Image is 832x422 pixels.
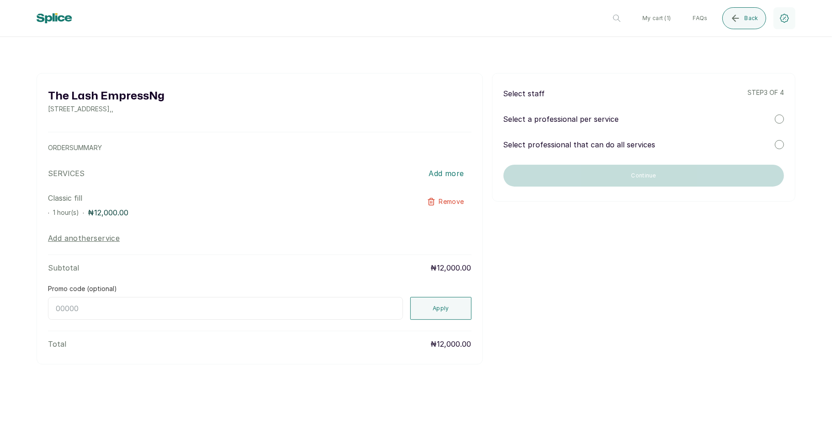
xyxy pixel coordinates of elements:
[48,297,403,320] input: 00000
[410,297,472,320] button: Apply
[503,139,656,150] p: Select professional that can do all services
[48,193,387,203] p: Classic fill
[421,163,471,183] button: Add more
[431,339,472,349] p: ₦12,000.00
[88,207,128,218] p: ₦12,000.00
[48,207,387,218] div: · ·
[439,197,464,206] span: Remove
[48,339,66,349] p: Total
[635,7,678,29] button: My cart (1)
[745,15,758,22] span: Back
[503,165,784,187] button: Continue
[48,168,85,179] p: SERVICES
[420,193,472,211] button: Remove
[48,262,79,273] p: Subtotal
[48,104,164,114] p: [STREET_ADDRESS] , ,
[48,233,120,244] button: Add anotherservice
[48,88,164,104] h2: The Lash EmpressNg
[503,88,545,99] p: Select staff
[48,284,117,293] label: Promo code (optional)
[503,114,619,125] p: Select a professional per service
[53,208,79,216] span: 1 hour(s)
[431,262,472,273] p: ₦12,000.00
[686,7,715,29] button: FAQs
[747,88,784,99] p: step 3 of 4
[722,7,766,29] button: Back
[48,143,472,152] p: ORDER SUMMARY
